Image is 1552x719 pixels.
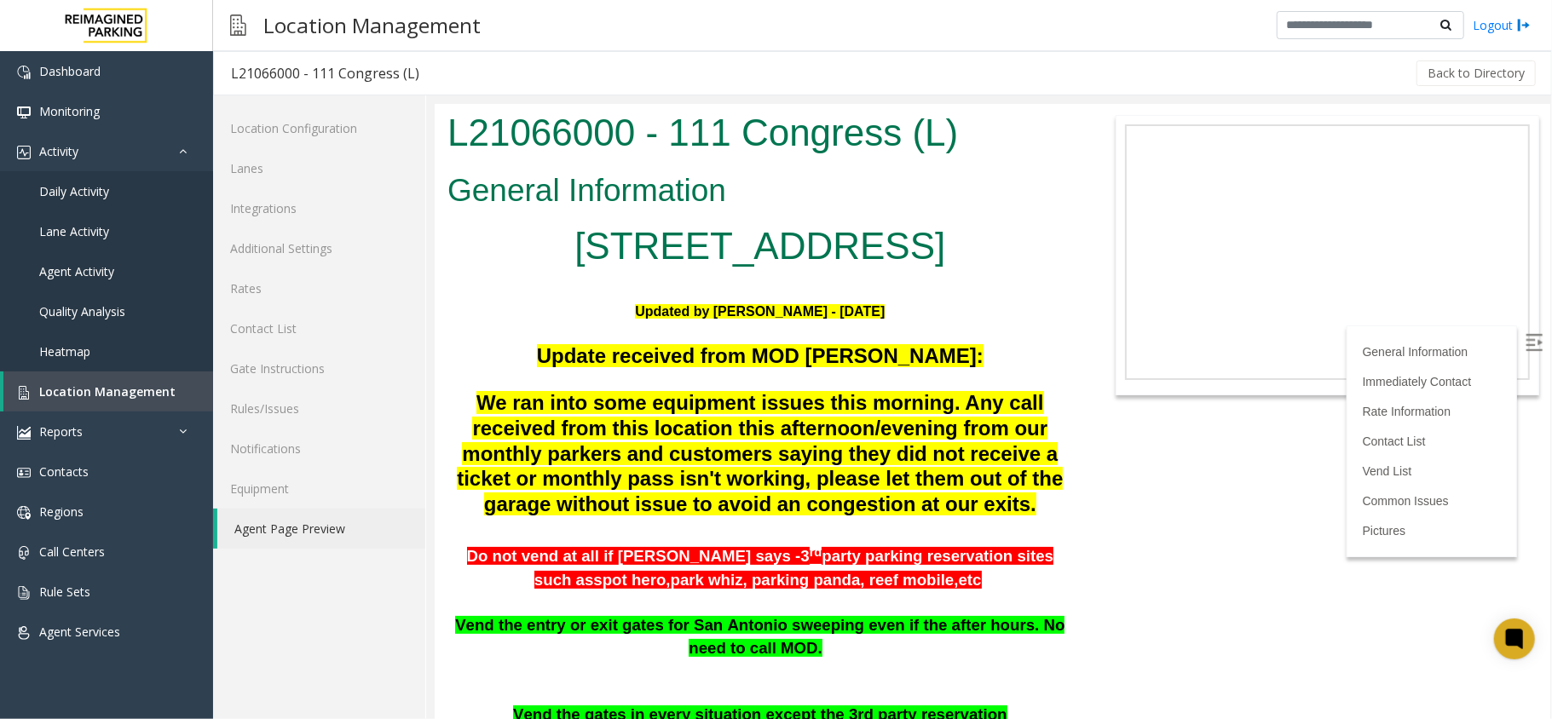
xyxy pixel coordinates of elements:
img: 'icon' [17,466,31,480]
span: Daily Activity [39,183,109,199]
span: Call Centers [39,544,105,560]
a: Equipment [213,469,425,509]
a: Location Configuration [213,108,425,148]
span: rd [375,441,388,455]
span: Lane Activity [39,223,109,239]
span: Activity [39,143,78,159]
div: L21066000 - 111 Congress (L) [231,62,419,84]
a: Rate Information [928,301,1017,314]
span: Dashboard [39,63,101,79]
a: General Information [928,241,1034,255]
a: Immediately Contact [928,271,1037,285]
a: Logout [1473,16,1531,34]
span: , parking panda, reef mobile, [309,467,524,485]
b: Vend the gates in every situation except the 3rd party reservation [78,601,573,619]
img: Open/Close Sidebar Menu [1091,230,1108,247]
span: Location Management [39,383,176,400]
span: Reports [39,423,83,440]
button: Back to Directory [1416,60,1536,86]
span: We ran into some equipment issues this morning. Any call received from this location this afterno... [22,287,628,411]
span: Agent Activity [39,263,114,279]
a: Common Issues [928,390,1014,404]
span: Monitoring [39,103,100,119]
a: Gate Instructions [213,348,425,388]
span: Regions [39,503,84,520]
span: Do not vend at all if [PERSON_NAME] says - [32,443,366,461]
span: Vend the entry or exit gates for San Antonio sweeping even if the after hours. No need to call MOD. [20,512,630,553]
span: Agent Services [39,624,120,640]
span: spot hero [159,467,231,485]
span: Quality Analysis [39,303,125,319]
a: Rules/Issues [213,388,425,429]
a: Rates [213,268,425,308]
font: Updated by [PERSON_NAME] - [DATE] [200,200,450,215]
a: Contact List [928,331,991,344]
img: 'icon' [17,146,31,159]
h2: General Information [13,65,638,109]
span: Heatmap [39,343,90,359]
img: logout [1517,16,1531,34]
a: Integrations [213,188,425,228]
img: 'icon' [17,386,31,400]
span: Contacts [39,463,89,480]
a: Vend List [928,360,978,374]
a: Location Management [3,371,213,411]
img: 'icon' [17,66,31,79]
a: Contact List [213,308,425,348]
img: 'icon' [17,546,31,560]
span: 3 [366,443,374,461]
a: Notifications [213,429,425,469]
span: park whiz [236,467,309,485]
a: Pictures [928,420,972,434]
img: 'icon' [17,506,31,520]
img: pageIcon [230,4,246,46]
img: 'icon' [17,106,31,119]
a: Agent Page Preview [217,509,425,549]
span: , [231,467,235,485]
span: party parking reservation sites such as [100,443,619,485]
a: Lanes [213,148,425,188]
img: 'icon' [17,586,31,600]
span: Rule Sets [39,584,90,600]
img: 'icon' [17,426,31,440]
a: [STREET_ADDRESS] [140,121,511,163]
h3: Location Management [255,4,489,46]
span: etc [524,467,547,485]
span: Update received from MOD [PERSON_NAME]: [102,240,549,263]
a: Additional Settings [213,228,425,268]
h1: L21066000 - 111 Congress (L) [13,3,638,55]
img: 'icon' [17,626,31,640]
